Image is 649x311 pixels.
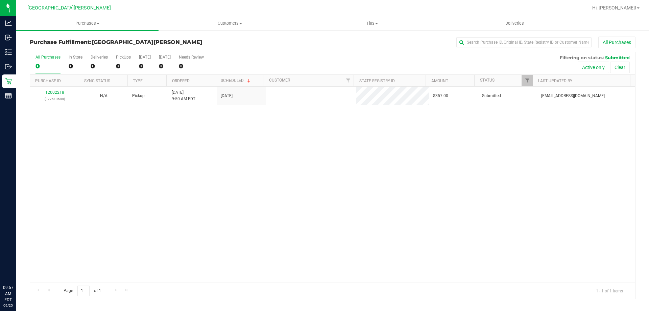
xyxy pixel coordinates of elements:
div: 0 [179,62,204,70]
span: Submitted [605,55,630,60]
a: Filter [342,75,354,86]
div: [DATE] [139,55,151,60]
div: Needs Review [179,55,204,60]
span: Deliveries [496,20,533,26]
a: Purchase ID [35,79,61,83]
iframe: Resource center [7,257,27,277]
span: [DATE] [221,93,233,99]
button: N/A [100,93,107,99]
span: Filtering on status: [560,55,604,60]
span: Submitted [482,93,501,99]
div: [DATE] [159,55,171,60]
span: [GEOGRAPHIC_DATA][PERSON_NAME] [27,5,111,11]
a: Scheduled [221,78,251,83]
inline-svg: Retail [5,78,12,85]
span: $357.00 [433,93,448,99]
inline-svg: Inbound [5,34,12,41]
span: Customers [159,20,301,26]
div: Deliveries [91,55,108,60]
a: Type [133,79,143,83]
span: Tills [301,20,443,26]
div: 0 [159,62,171,70]
a: Deliveries [443,16,586,30]
button: Clear [610,62,630,73]
span: 1 - 1 of 1 items [591,286,628,296]
span: Hi, [PERSON_NAME]! [592,5,636,10]
a: 12002218 [45,90,64,95]
span: Pickup [132,93,145,99]
div: 0 [91,62,108,70]
p: 09:57 AM EDT [3,285,13,303]
inline-svg: Outbound [5,63,12,70]
div: 0 [116,62,131,70]
a: State Registry ID [359,79,395,83]
div: 0 [69,62,82,70]
inline-svg: Reports [5,92,12,99]
h3: Purchase Fulfillment: [30,39,232,45]
span: Purchases [16,20,159,26]
div: 0 [35,62,61,70]
p: 09/25 [3,303,13,308]
a: Status [480,78,495,83]
a: Last Updated By [538,79,572,83]
button: Active only [578,62,609,73]
span: [GEOGRAPHIC_DATA][PERSON_NAME] [92,39,202,45]
button: All Purchases [598,37,635,48]
span: Not Applicable [100,93,107,98]
a: Customer [269,78,290,83]
span: [EMAIL_ADDRESS][DOMAIN_NAME] [541,93,605,99]
a: Tills [301,16,443,30]
div: PickUps [116,55,131,60]
input: 1 [77,286,90,296]
div: All Purchases [35,55,61,60]
inline-svg: Analytics [5,20,12,26]
a: Filter [522,75,533,86]
p: (327613688) [34,96,75,102]
a: Ordered [172,79,190,83]
a: Purchases [16,16,159,30]
div: In Store [69,55,82,60]
a: Customers [159,16,301,30]
a: Amount [431,79,448,83]
a: Sync Status [84,79,110,83]
span: [DATE] 9:50 AM EDT [172,89,195,102]
div: 0 [139,62,151,70]
span: Page of 1 [58,286,106,296]
input: Search Purchase ID, Original ID, State Registry ID or Customer Name... [456,37,592,47]
inline-svg: Inventory [5,49,12,55]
